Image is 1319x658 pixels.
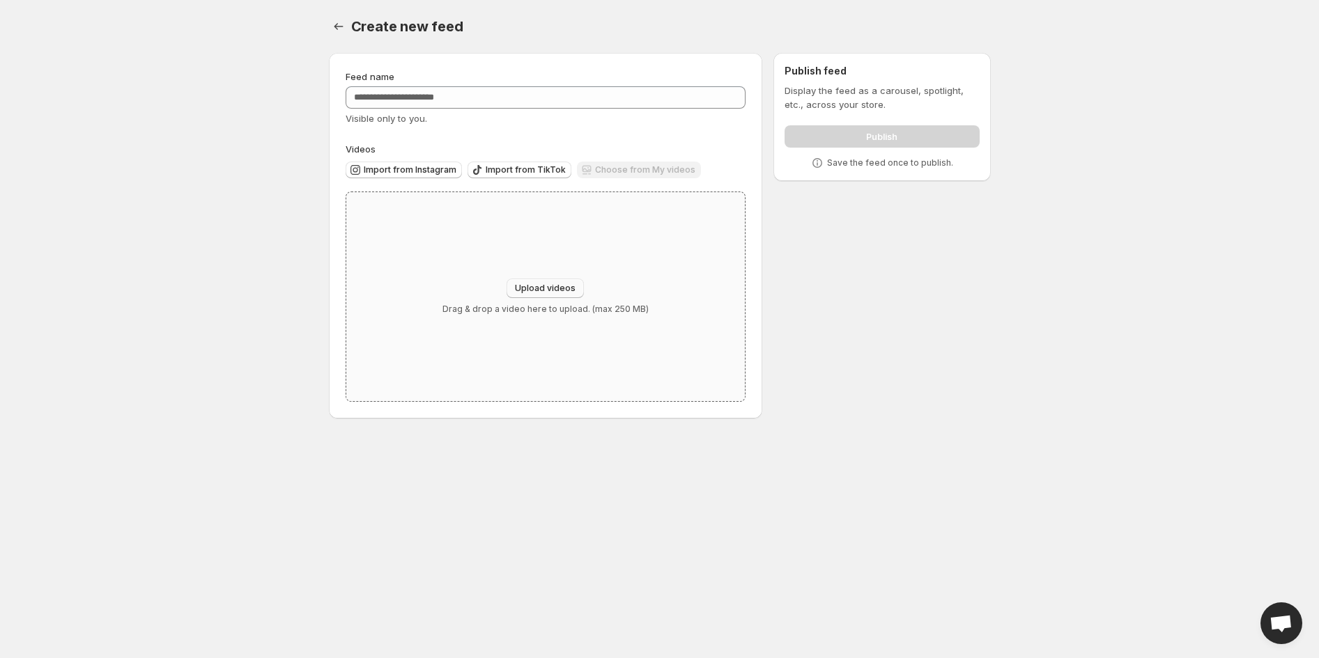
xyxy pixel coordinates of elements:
span: Upload videos [515,283,576,294]
h2: Publish feed [785,64,979,78]
p: Display the feed as a carousel, spotlight, etc., across your store. [785,84,979,111]
button: Import from Instagram [346,162,462,178]
span: Videos [346,143,376,155]
p: Drag & drop a video here to upload. (max 250 MB) [442,304,649,315]
button: Import from TikTok [468,162,571,178]
p: Save the feed once to publish. [827,157,953,169]
button: Upload videos [507,279,584,298]
button: Settings [329,17,348,36]
span: Feed name [346,71,394,82]
span: Create new feed [351,18,463,35]
span: Import from Instagram [364,164,456,175]
span: Visible only to you. [346,113,427,124]
span: Import from TikTok [486,164,566,175]
div: Open chat [1260,602,1302,644]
